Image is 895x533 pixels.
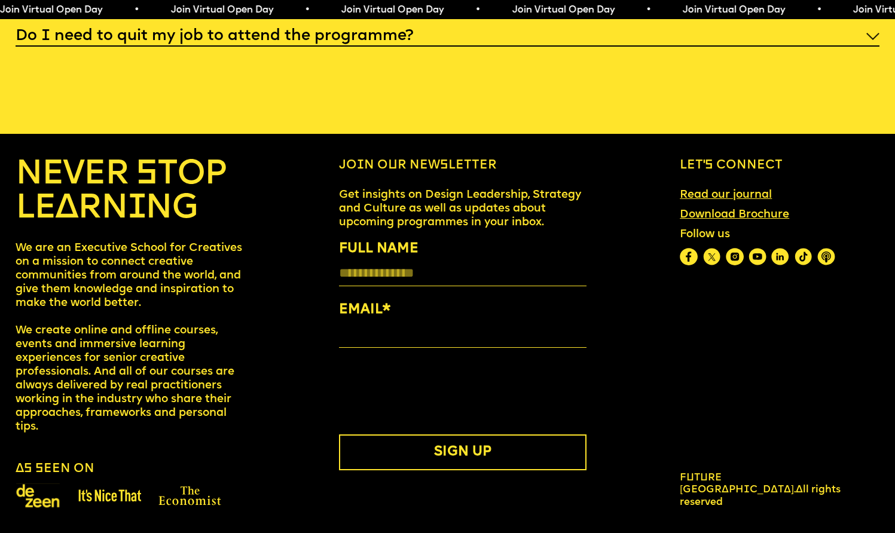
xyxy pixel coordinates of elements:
[680,473,796,495] span: Future [GEOGRAPHIC_DATA].
[816,5,821,15] span: •
[680,158,879,173] h6: Let’s connect
[133,5,139,15] span: •
[475,5,480,15] span: •
[339,158,587,173] h6: Join our newsletter
[680,228,835,241] div: Follow us
[674,183,778,209] a: Read our journal
[339,188,587,229] p: Get insights on Design Leadership, Strategy and Culture as well as updates about upcoming program...
[16,30,413,42] h5: Do I need to quit my job to attend the programme?
[304,5,309,15] span: •
[339,299,587,321] label: EMAIL
[16,241,246,434] p: We are an Executive School for Creatives on a mission to connect creative communities from around...
[339,370,521,416] iframe: reCAPTCHA
[680,472,841,509] div: All rights reserved
[674,202,796,228] a: Download Brochure
[16,158,246,226] h4: NEVER STOP LEARNING
[16,462,94,477] h6: As seen on
[339,434,587,470] button: SIGN UP
[645,5,650,15] span: •
[339,238,587,260] label: FULL NAME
